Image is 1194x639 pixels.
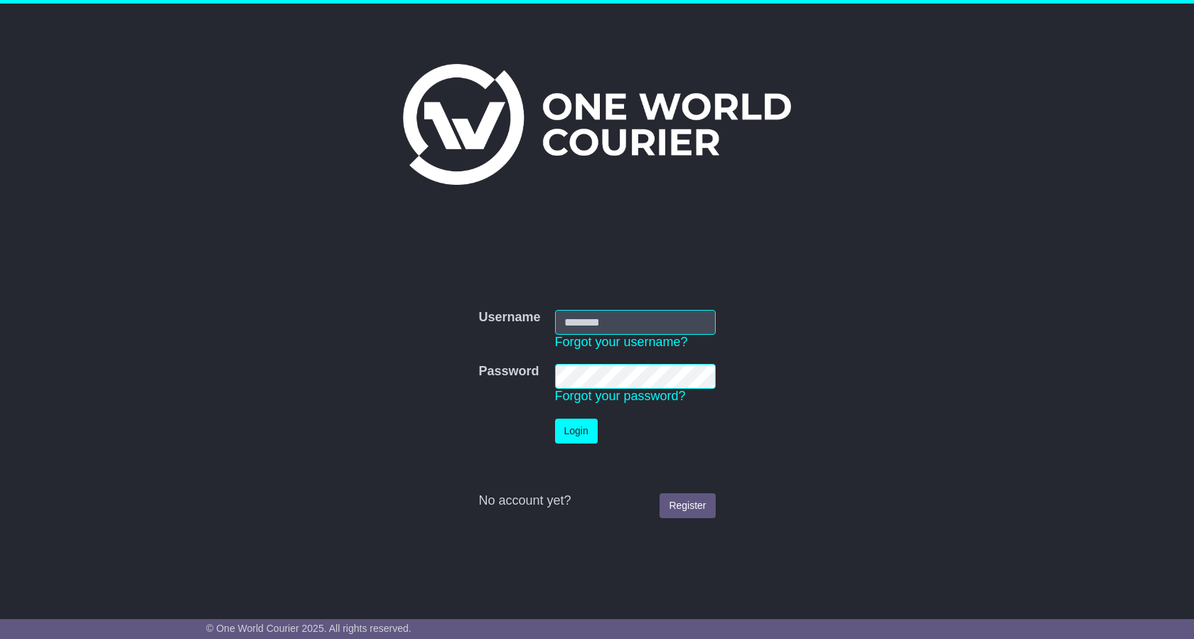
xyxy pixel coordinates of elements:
label: Password [478,364,539,380]
a: Forgot your password? [555,389,686,403]
a: Forgot your username? [555,335,688,349]
button: Login [555,419,598,444]
img: One World [403,64,791,185]
a: Register [660,493,715,518]
div: No account yet? [478,493,715,509]
span: © One World Courier 2025. All rights reserved. [206,623,412,634]
label: Username [478,310,540,326]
